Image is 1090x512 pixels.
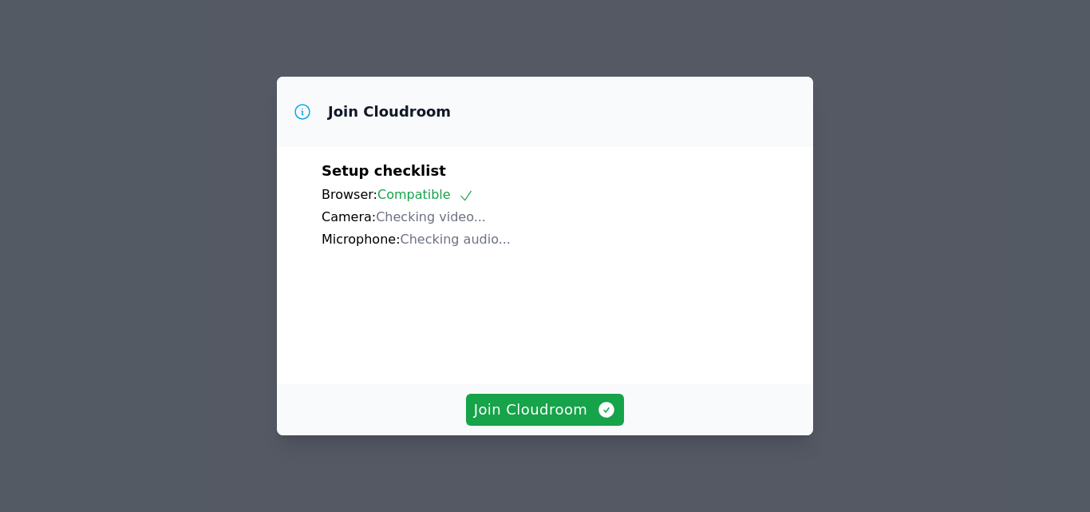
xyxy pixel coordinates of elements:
[376,209,486,224] span: Checking video...
[401,232,511,247] span: Checking audio...
[328,102,451,121] h3: Join Cloudroom
[377,187,474,202] span: Compatible
[466,394,625,426] button: Join Cloudroom
[474,399,617,421] span: Join Cloudroom
[322,187,377,202] span: Browser:
[322,209,376,224] span: Camera:
[322,162,446,179] span: Setup checklist
[322,232,401,247] span: Microphone:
